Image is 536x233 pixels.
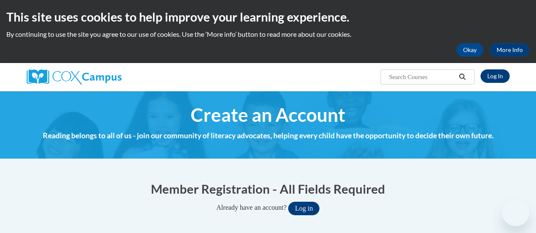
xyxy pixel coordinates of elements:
button: Log in [288,202,319,215]
iframe: Button to launch messaging window [502,199,529,226]
h2: This site uses cookies to help improve your learning experience. [6,8,530,25]
input: Search Courses [388,72,456,82]
h1: Member Registration - All Fields Required [27,180,510,197]
h4: Reading belongs to all of us - join our community of literacy advocates, helping every child have... [27,130,510,141]
span: Create an Account [191,104,345,126]
img: Cox Campus [27,69,122,85]
span: Already have an account? [217,204,287,211]
a: More Info [490,43,530,57]
button: Search [456,72,469,82]
a: Log In [480,69,510,83]
p: By continuing to use the site you agree to our use of cookies. Use the ‘More info’ button to read... [6,30,530,39]
button: Okay [456,43,483,57]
